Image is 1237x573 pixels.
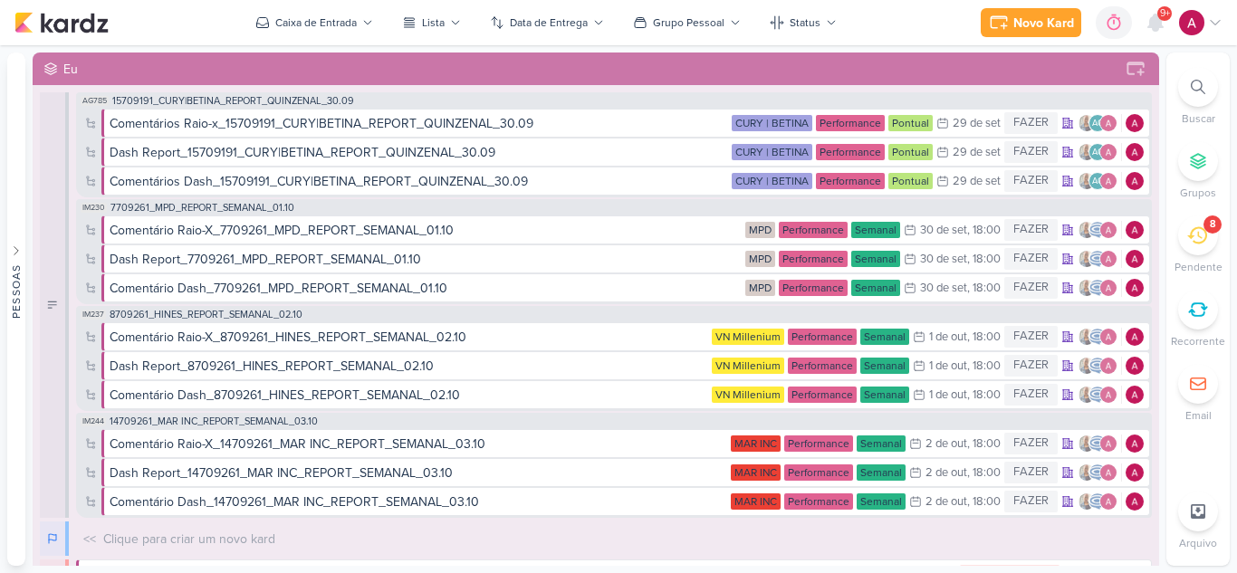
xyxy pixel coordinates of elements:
div: FAZER [1004,355,1058,377]
div: , 18:00 [967,360,1001,372]
div: Pontual [888,173,933,189]
div: Dash Report_14709261_MAR INC_REPORT_SEMANAL_03.10 [110,463,453,482]
div: 2 de out [925,438,967,450]
p: AG [1092,148,1104,158]
img: Caroline Traven De Andrade [1088,435,1107,453]
div: Dash Report_8709261_HINES_REPORT_SEMANAL_02.10 [110,357,434,376]
div: Colaboradores: Iara Santos, Caroline Traven De Andrade, Alessandra Gomes [1078,386,1122,404]
div: FAZER [1004,170,1058,192]
div: Novo Kard [1013,14,1074,33]
div: Colaboradores: Iara Santos, Caroline Traven De Andrade, Alessandra Gomes [1078,328,1122,346]
span: 9+ [1160,6,1170,21]
div: Colaboradores: Iara Santos, Aline Gimenez Graciano, Alessandra Gomes [1078,143,1122,161]
div: Comentário Raio-X_7709261_MPD_REPORT_SEMANAL_01.10 [110,221,742,240]
div: FAZER [1004,219,1058,241]
span: 8709261_HINES_REPORT_SEMANAL_02.10 [110,310,302,320]
div: 8 [1210,217,1216,232]
img: Iara Santos [1078,250,1096,268]
span: IM230 [81,203,107,213]
img: Alessandra Gomes [1099,328,1117,346]
div: 30 de set [920,224,967,236]
div: Performance [779,280,848,296]
div: 29 de set [953,147,1001,158]
div: Performance [784,493,853,510]
div: Responsável: Alessandra Gomes [1126,143,1144,161]
img: Iara Santos [1078,463,1096,482]
div: Responsável: Alessandra Gomes [1126,250,1144,268]
div: FAZER [1004,277,1058,299]
div: 2 de out [925,496,967,508]
img: Alessandra Gomes [1099,250,1117,268]
img: Iara Santos [1078,172,1096,190]
img: Iara Santos [1078,279,1096,297]
img: Alessandra Gomes [1099,172,1117,190]
div: FAZER [1004,491,1058,512]
div: Performance [784,435,853,452]
div: CURY | BETINA [732,144,812,160]
span: IM244 [81,416,106,426]
img: Alessandra Gomes [1099,463,1117,482]
div: Pessoas [8,263,24,318]
div: Colaboradores: Iara Santos, Caroline Traven De Andrade, Alessandra Gomes [1078,357,1122,375]
button: Novo Kard [981,8,1081,37]
div: 30 de set [920,253,967,265]
li: Ctrl + F [1166,67,1230,127]
p: Email [1185,407,1212,424]
div: Dash Report_8709261_HINES_REPORT_SEMANAL_02.10 [110,357,708,376]
div: Responsável: Alessandra Gomes [1126,357,1144,375]
div: Comentários Raio-x_15709191_CURY|BETINA_REPORT_QUINZENAL_30.09 [110,114,728,133]
img: Alessandra Gomes [1126,114,1144,132]
img: Iara Santos [1078,114,1096,132]
div: Dash Report_15709191_CURY|BETINA_REPORT_QUINZENAL_30.09 [110,143,495,162]
span: IM237 [81,310,106,320]
img: Alessandra Gomes [1126,492,1144,511]
div: Semanal [851,280,900,296]
div: FAZENDO [40,521,69,556]
img: Alessandra Gomes [1099,435,1117,453]
div: FAZER [1004,433,1058,454]
div: Colaboradores: Iara Santos, Caroline Traven De Andrade, Alessandra Gomes [1078,463,1122,482]
div: Colaboradores: Iara Santos, Aline Gimenez Graciano, Alessandra Gomes [1078,114,1122,132]
div: Comentário Raio-X_8709261_HINES_REPORT_SEMANAL_02.10 [110,328,466,347]
span: AG785 [81,96,109,106]
div: Semanal [860,329,909,345]
img: Alessandra Gomes [1099,221,1117,239]
div: CURY | BETINA [732,115,812,131]
div: MAR INC [731,464,781,481]
img: Alessandra Gomes [1099,357,1117,375]
div: Aline Gimenez Graciano [1088,143,1107,161]
img: Alessandra Gomes [1126,386,1144,404]
img: Iara Santos [1078,386,1096,404]
img: Alessandra Gomes [1126,463,1144,482]
div: VN Millenium [712,329,784,345]
div: Responsável: Alessandra Gomes [1126,279,1144,297]
div: FAZER [1004,112,1058,134]
div: FAZER [1004,462,1058,483]
img: Alessandra Gomes [1099,386,1117,404]
div: Semanal [851,251,900,267]
p: AG [1092,177,1104,186]
img: Alessandra Gomes [1126,328,1144,346]
img: Alessandra Gomes [1099,114,1117,132]
div: Comentários Dash_15709191_CURY|BETINA_REPORT_QUINZENAL_30.09 [110,172,728,191]
div: 1 de out [929,360,967,372]
div: Responsável: Alessandra Gomes [1126,435,1144,453]
div: Performance [816,173,885,189]
div: Comentário Dash_14709261_MAR INC_REPORT_SEMANAL_03.10 [110,492,479,511]
div: Dash Report_7709261_MPD_REPORT_SEMANAL_01.10 [110,250,421,269]
p: Grupos [1180,185,1216,201]
div: , 18:00 [967,467,1001,479]
div: 30 de set [920,282,967,294]
div: MAR INC [731,435,781,452]
div: Performance [779,222,848,238]
button: Pessoas [7,53,25,566]
img: Alessandra Gomes [1179,10,1204,35]
div: , 18:00 [967,389,1001,401]
img: Alessandra Gomes [1126,279,1144,297]
p: Pendente [1175,259,1223,275]
div: , 18:00 [967,331,1001,343]
div: Pontual [888,144,933,160]
div: , 18:00 [967,253,1001,265]
div: Comentário Raio-X_14709261_MAR INC_REPORT_SEMANAL_03.10 [110,435,727,454]
div: Colaboradores: Iara Santos, Caroline Traven De Andrade, Alessandra Gomes [1078,221,1122,239]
